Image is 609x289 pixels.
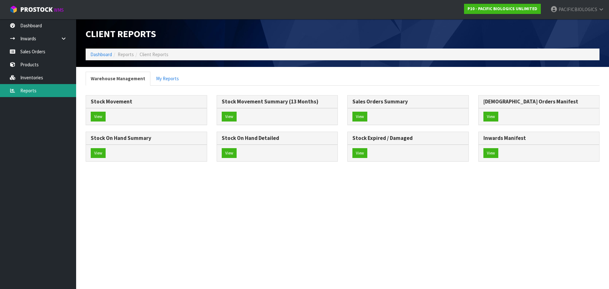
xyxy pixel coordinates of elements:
a: Dashboard [90,51,112,57]
button: View [91,112,106,122]
button: View [352,148,367,158]
span: Reports [118,51,134,57]
h3: Inwards Manifest [483,135,595,141]
span: Client Reports [86,28,156,40]
strong: P10 - PACIFIC BIOLOGICS UNLIMITED [468,6,537,11]
span: Client Reports [140,51,168,57]
h3: Stock Movement Summary (13 Months) [222,99,333,105]
h3: Stock Expired / Damaged [352,135,464,141]
h3: Stock On Hand Summary [91,135,202,141]
h3: Stock Movement [91,99,202,105]
button: View [222,148,237,158]
button: View [222,112,237,122]
img: cube-alt.png [10,5,17,13]
button: View [483,112,498,122]
small: WMS [54,7,64,13]
span: PACIFICBIOLOGICS [559,6,597,12]
a: Warehouse Management [86,72,150,85]
span: ProStock [20,5,53,14]
h3: Sales Orders Summary [352,99,464,105]
button: View [483,148,498,158]
h3: Stock On Hand Detailed [222,135,333,141]
button: View [352,112,367,122]
h3: [DEMOGRAPHIC_DATA] Orders Manifest [483,99,595,105]
button: View [91,148,106,158]
a: My Reports [151,72,184,85]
